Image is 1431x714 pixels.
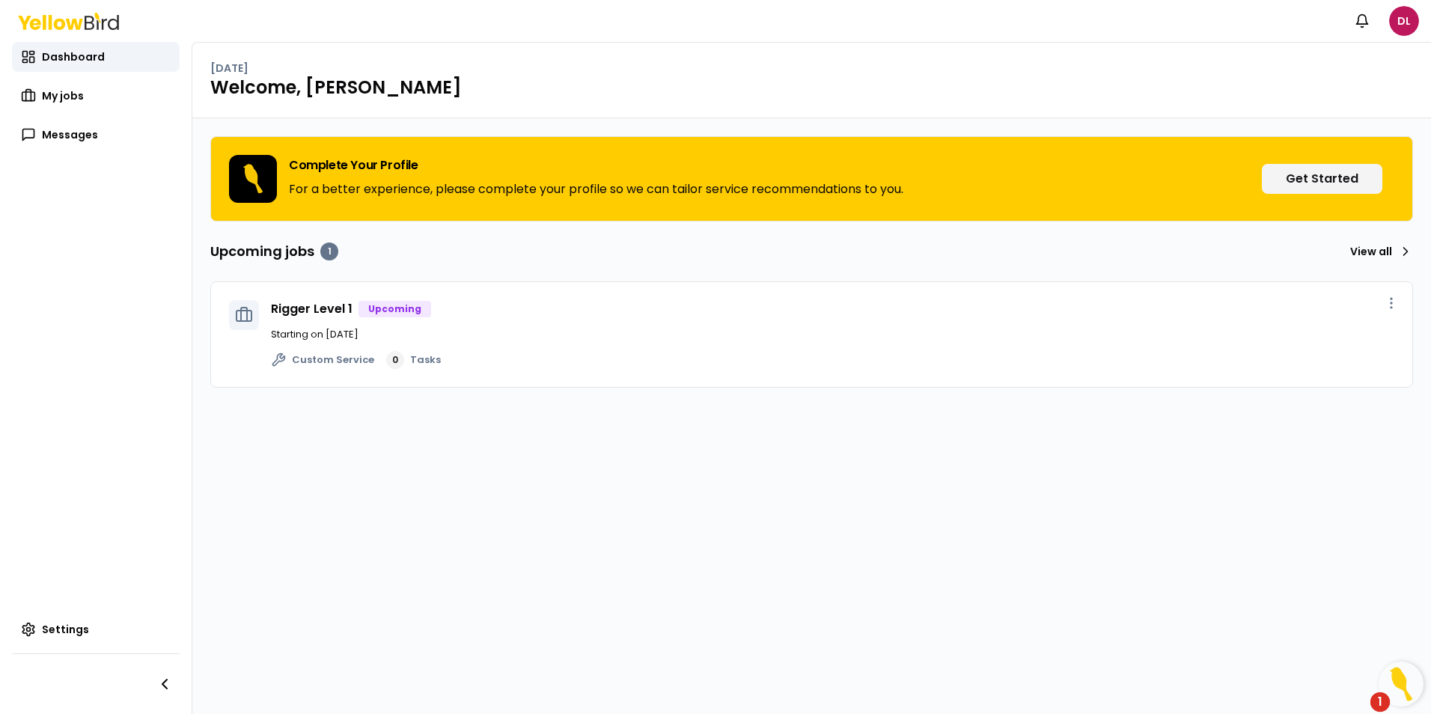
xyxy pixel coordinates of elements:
div: Upcoming [358,301,431,317]
a: Rigger Level 1 [271,300,353,317]
span: DL [1389,6,1419,36]
span: My jobs [42,88,84,103]
span: Settings [42,622,89,637]
button: Open Resource Center, 1 new notification [1379,662,1424,707]
span: Dashboard [42,49,105,64]
a: 0Tasks [386,351,441,369]
h3: Complete Your Profile [289,159,903,171]
button: Get Started [1262,164,1382,194]
a: Settings [12,614,180,644]
p: [DATE] [210,61,248,76]
h1: Welcome, [PERSON_NAME] [210,76,1413,100]
span: Messages [42,127,98,142]
div: 1 [320,242,338,260]
a: View all [1344,239,1413,263]
div: 0 [386,351,404,369]
div: Complete Your ProfileFor a better experience, please complete your profile so we can tailor servi... [210,136,1413,222]
a: Dashboard [12,42,180,72]
p: For a better experience, please complete your profile so we can tailor service recommendations to... [289,180,903,198]
a: Messages [12,120,180,150]
h3: Upcoming jobs [210,241,338,262]
span: Custom Service [292,353,374,367]
a: My jobs [12,81,180,111]
p: Starting on [DATE] [271,327,1394,342]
